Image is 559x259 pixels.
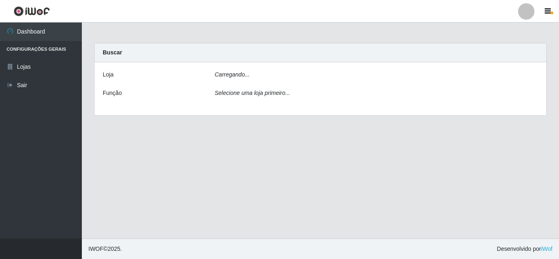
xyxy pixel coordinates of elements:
[103,49,122,56] strong: Buscar
[88,245,122,253] span: © 2025 .
[103,89,122,97] label: Função
[541,245,552,252] a: iWof
[215,90,290,96] i: Selecione uma loja primeiro...
[14,6,50,16] img: CoreUI Logo
[215,71,250,78] i: Carregando...
[103,70,113,79] label: Loja
[497,245,552,253] span: Desenvolvido por
[88,245,104,252] span: IWOF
